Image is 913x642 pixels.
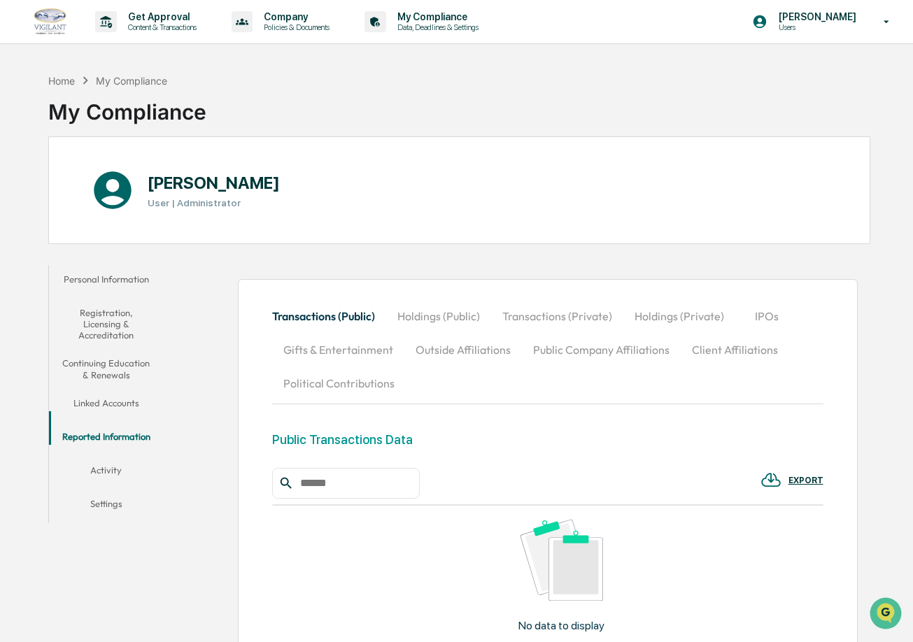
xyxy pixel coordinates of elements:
[49,389,163,422] button: Linked Accounts
[117,11,204,22] p: Get Approval
[735,299,798,333] button: IPOs
[238,111,255,128] button: Start new chat
[14,155,94,166] div: Past conversations
[139,309,169,320] span: Pylon
[518,619,604,632] p: No data to display
[386,22,486,32] p: Data, Deadlines & Settings
[253,11,337,22] p: Company
[272,333,404,366] button: Gifts & Entertainment
[96,243,179,268] a: 🗄️Attestations
[14,29,255,52] p: How can we help?
[49,265,163,299] button: Personal Information
[521,520,603,600] img: No data
[116,190,121,201] span: •
[115,248,174,262] span: Attestations
[681,333,789,366] button: Client Affiliations
[8,269,94,294] a: 🔎Data Lookup
[14,107,39,132] img: 1746055101610-c473b297-6a78-478c-a979-82029cc54cd1
[49,299,163,350] button: Registration, Licensing & Accreditation
[124,190,190,201] span: 13 minutes ago
[36,64,231,78] input: Clear
[386,11,486,22] p: My Compliance
[788,476,823,485] div: EXPORT
[148,173,280,193] h1: [PERSON_NAME]
[49,265,163,523] div: secondary tabs example
[404,333,522,366] button: Outside Affiliations
[43,190,113,201] span: [PERSON_NAME]
[28,248,90,262] span: Preclearance
[63,107,229,121] div: Start new chat
[8,243,96,268] a: 🖐️Preclearance
[34,8,67,36] img: logo
[49,422,163,456] button: Reported Information
[29,107,55,132] img: 8933085812038_c878075ebb4cc5468115_72.jpg
[99,308,169,320] a: Powered byPylon
[49,349,163,389] button: Continuing Education & Renewals
[217,152,255,169] button: See all
[28,191,39,202] img: 1746055101610-c473b297-6a78-478c-a979-82029cc54cd1
[272,299,823,400] div: secondary tabs example
[767,11,863,22] p: [PERSON_NAME]
[491,299,623,333] button: Transactions (Private)
[272,366,406,400] button: Political Contributions
[767,22,863,32] p: Users
[14,250,25,261] div: 🖐️
[386,299,491,333] button: Holdings (Public)
[522,333,681,366] button: Public Company Affiliations
[14,276,25,287] div: 🔎
[148,197,280,208] h3: User | Administrator
[48,75,75,87] div: Home
[253,22,337,32] p: Policies & Documents
[101,250,113,261] div: 🗄️
[14,177,36,199] img: Jack Rasmussen
[272,432,413,447] div: Public Transactions Data
[117,22,204,32] p: Content & Transactions
[49,456,163,490] button: Activity
[28,275,88,289] span: Data Lookup
[48,88,206,124] div: My Compliance
[868,596,906,634] iframe: Open customer support
[623,299,735,333] button: Holdings (Private)
[49,490,163,523] button: Settings
[63,121,192,132] div: We're available if you need us!
[272,299,386,333] button: Transactions (Public)
[760,469,781,490] img: EXPORT
[96,75,167,87] div: My Compliance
